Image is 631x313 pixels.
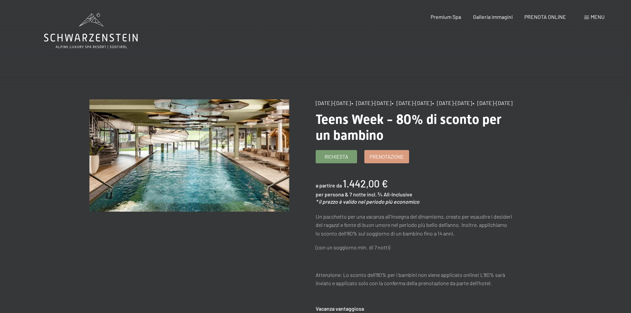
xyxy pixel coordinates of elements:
[316,150,357,163] a: Richiesta
[343,178,388,189] b: 1.442,00 €
[316,182,342,188] span: a partire da
[325,153,348,160] span: Richiesta
[392,100,432,106] span: • [DATE]-[DATE]
[316,271,515,287] p: Attenzione: Lo sconto dell'80% per i bambini non viene applicato online! L'80% sarà inviato e app...
[316,191,348,197] span: per persona &
[473,100,512,106] span: • [DATE]-[DATE]
[316,100,351,106] span: [DATE]-[DATE]
[316,212,515,238] p: Un pacchetto per una vacanza all’insegna del dinamismo, creato per esaudire i desideri dei ragazz...
[432,100,472,106] span: • [DATE]-[DATE]
[591,14,605,20] span: Menu
[524,14,566,20] a: PRENOTA ONLINE
[473,14,513,20] a: Galleria immagini
[316,243,515,252] p: (con un soggiorno min. di 7 notti)
[316,305,364,312] strong: Vacanza vantaggiosa
[370,153,404,160] span: Prenotazione
[351,100,391,106] span: • [DATE]-[DATE]
[89,99,289,212] img: Teens Week - 80% di sconto per un bambino
[316,198,419,205] em: * il prezzo è valido nel periodo più economico
[365,150,409,163] a: Prenotazione
[349,191,366,197] span: 7 notte
[431,14,461,20] a: Premium Spa
[367,191,412,197] span: incl. ¾ All-Inclusive
[316,112,501,143] span: Teens Week - 80% di sconto per un bambino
